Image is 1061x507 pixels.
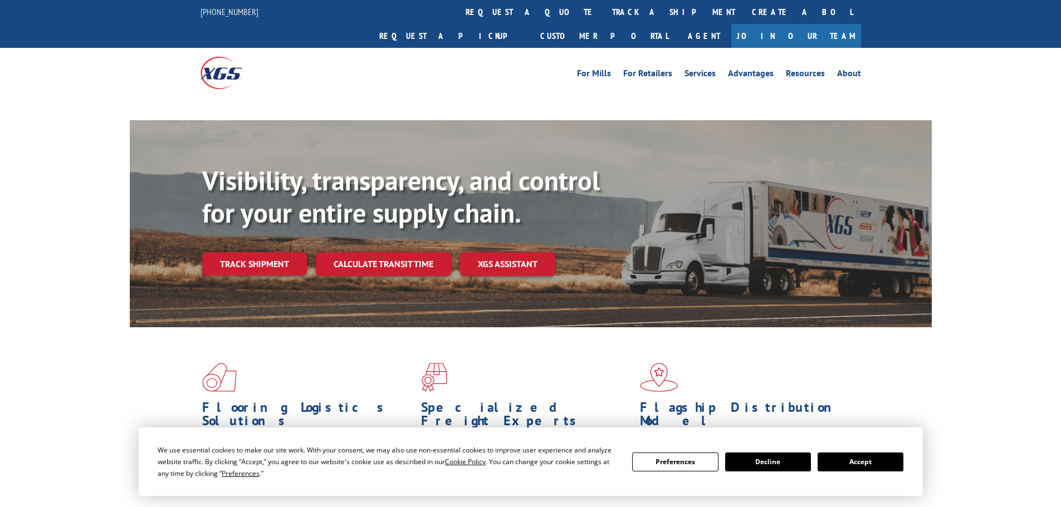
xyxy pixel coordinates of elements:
[577,69,611,81] a: For Mills
[222,469,260,478] span: Preferences
[421,401,632,433] h1: Specialized Freight Experts
[684,69,716,81] a: Services
[731,24,861,48] a: Join Our Team
[371,24,532,48] a: Request a pickup
[139,427,923,496] div: Cookie Consent Prompt
[818,452,903,471] button: Accept
[158,444,619,479] div: We use essential cookies to make our site work. With your consent, we may also use non-essential ...
[786,69,825,81] a: Resources
[202,401,413,433] h1: Flooring Logistics Solutions
[445,457,486,466] span: Cookie Policy
[837,69,861,81] a: About
[202,363,237,392] img: xgs-icon-total-supply-chain-intelligence-red
[640,401,850,433] h1: Flagship Distribution Model
[460,252,555,276] a: XGS ASSISTANT
[677,24,731,48] a: Agent
[316,252,451,276] a: Calculate transit time
[725,452,811,471] button: Decline
[640,363,678,392] img: xgs-icon-flagship-distribution-model-red
[632,452,718,471] button: Preferences
[623,69,672,81] a: For Retailers
[202,163,600,230] b: Visibility, transparency, and control for your entire supply chain.
[201,6,258,17] a: [PHONE_NUMBER]
[728,69,774,81] a: Advantages
[202,252,307,275] a: Track shipment
[421,363,447,392] img: xgs-icon-focused-on-flooring-red
[532,24,677,48] a: Customer Portal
